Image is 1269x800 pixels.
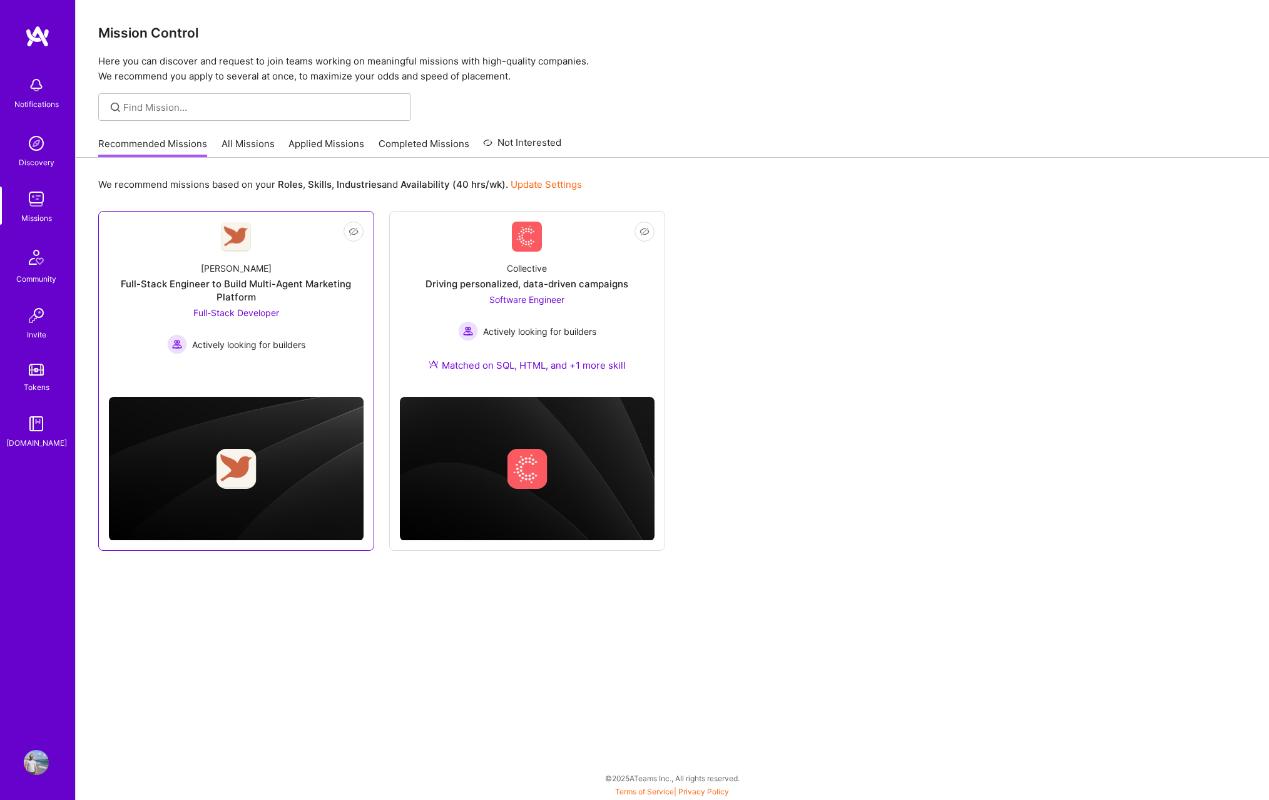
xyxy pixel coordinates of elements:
[24,73,49,98] img: bell
[192,338,305,351] span: Actively looking for builders
[21,750,52,775] a: User Avatar
[400,397,655,541] img: cover
[6,436,67,449] div: [DOMAIN_NAME]
[511,178,582,190] a: Update Settings
[123,101,402,114] input: Find Mission...
[21,242,51,272] img: Community
[98,54,1246,84] p: Here you can discover and request to join teams working on meaningful missions with high-quality ...
[24,750,49,775] img: User Avatar
[483,325,596,338] span: Actively looking for builders
[167,334,187,354] img: Actively looking for builders
[216,449,256,489] img: Company logo
[14,98,59,111] div: Notifications
[27,328,46,341] div: Invite
[308,178,332,190] b: Skills
[24,131,49,156] img: discovery
[24,411,49,436] img: guide book
[349,227,359,237] i: icon EyeClosed
[222,137,275,158] a: All Missions
[483,135,561,158] a: Not Interested
[24,381,49,394] div: Tokens
[640,227,650,237] i: icon EyeClosed
[75,762,1269,794] div: © 2025 ATeams Inc., All rights reserved.
[379,137,469,158] a: Completed Missions
[400,222,655,387] a: Company LogoCollectiveDriving personalized, data-driven campaignsSoftware Engineer Actively looki...
[489,294,564,305] span: Software Engineer
[429,359,626,372] div: Matched on SQL, HTML, and +1 more skill
[615,787,729,796] span: |
[24,303,49,328] img: Invite
[678,787,729,796] a: Privacy Policy
[109,222,364,376] a: Company Logo[PERSON_NAME]Full-Stack Engineer to Build Multi-Agent Marketing PlatformFull-Stack De...
[98,178,582,191] p: We recommend missions based on your , , and .
[21,212,52,225] div: Missions
[109,397,364,541] img: cover
[98,25,1246,41] h3: Mission Control
[201,262,272,275] div: [PERSON_NAME]
[507,262,547,275] div: Collective
[19,156,54,169] div: Discovery
[288,137,364,158] a: Applied Missions
[193,307,279,318] span: Full-Stack Developer
[458,321,478,341] img: Actively looking for builders
[507,449,547,489] img: Company logo
[512,222,542,252] img: Company Logo
[109,277,364,304] div: Full-Stack Engineer to Build Multi-Agent Marketing Platform
[615,787,674,796] a: Terms of Service
[221,222,251,252] img: Company Logo
[429,359,439,369] img: Ateam Purple Icon
[16,272,56,285] div: Community
[98,137,207,158] a: Recommended Missions
[108,100,123,115] i: icon SearchGrey
[29,364,44,376] img: tokens
[337,178,382,190] b: Industries
[24,187,49,212] img: teamwork
[400,178,506,190] b: Availability (40 hrs/wk)
[426,277,628,290] div: Driving personalized, data-driven campaigns
[25,25,50,48] img: logo
[278,178,303,190] b: Roles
